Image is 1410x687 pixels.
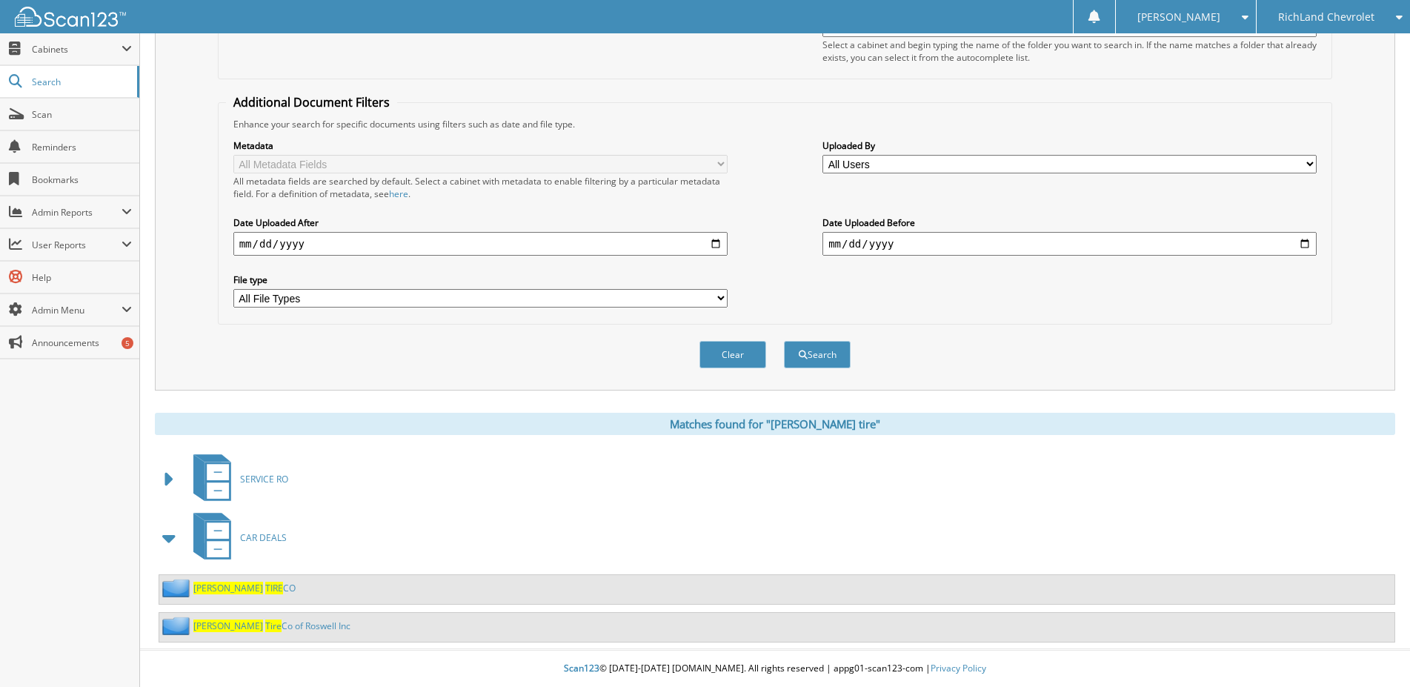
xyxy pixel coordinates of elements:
[1336,616,1410,687] iframe: Chat Widget
[193,620,263,632] span: [PERSON_NAME]
[233,139,728,152] label: Metadata
[32,108,132,121] span: Scan
[122,337,133,349] div: 5
[564,662,599,674] span: Scan123
[226,94,397,110] legend: Additional Document Filters
[162,579,193,597] img: folder2.png
[140,651,1410,687] div: © [DATE]-[DATE] [DOMAIN_NAME]. All rights reserved | appg01-scan123-com |
[32,173,132,186] span: Bookmarks
[233,216,728,229] label: Date Uploaded After
[32,271,132,284] span: Help
[240,531,287,544] span: CAR DEALS
[233,273,728,286] label: File type
[155,413,1395,435] div: Matches found for "[PERSON_NAME] tire"
[822,232,1317,256] input: end
[32,43,122,56] span: Cabinets
[226,118,1325,130] div: Enhance your search for specific documents using filters such as date and file type.
[1278,13,1374,21] span: RichLand Chevrolet
[32,76,130,88] span: Search
[32,239,122,251] span: User Reports
[162,617,193,635] img: folder2.png
[699,341,766,368] button: Clear
[32,304,122,316] span: Admin Menu
[1137,13,1220,21] span: [PERSON_NAME]
[233,175,728,200] div: All metadata fields are searched by default. Select a cabinet with metadata to enable filtering b...
[184,450,288,508] a: SERVICE RO
[784,341,851,368] button: Search
[822,216,1317,229] label: Date Uploaded Before
[389,187,408,200] a: here
[193,582,296,594] a: [PERSON_NAME] TIRECO
[184,508,287,567] a: CAR DEALS
[32,141,132,153] span: Reminders
[32,206,122,219] span: Admin Reports
[32,336,132,349] span: Announcements
[193,582,263,594] span: [PERSON_NAME]
[265,620,282,632] span: Tire
[822,139,1317,152] label: Uploaded By
[15,7,126,27] img: scan123-logo-white.svg
[931,662,986,674] a: Privacy Policy
[233,232,728,256] input: start
[822,39,1317,64] div: Select a cabinet and begin typing the name of the folder you want to search in. If the name match...
[240,473,288,485] span: SERVICE RO
[193,620,350,632] a: [PERSON_NAME] TireCo of Roswell Inc
[265,582,283,594] span: TIRE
